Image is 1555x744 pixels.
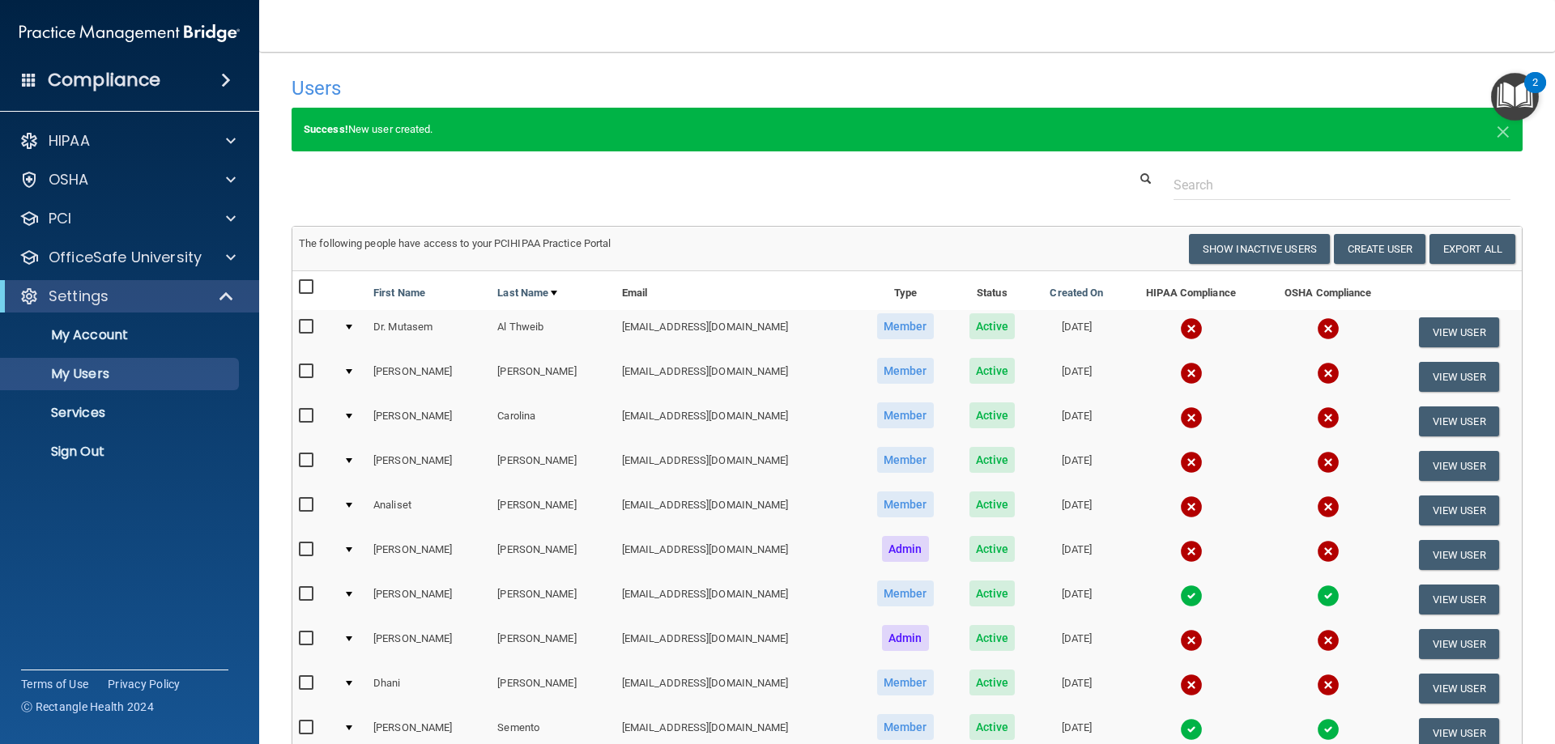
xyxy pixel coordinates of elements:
[491,533,615,577] td: [PERSON_NAME]
[367,310,491,355] td: Dr. Mutasem
[1180,317,1203,340] img: cross.ca9f0e7f.svg
[1419,317,1499,347] button: View User
[292,78,999,99] h4: Users
[1419,495,1499,525] button: View User
[969,625,1016,651] span: Active
[49,287,109,306] p: Settings
[1032,533,1122,577] td: [DATE]
[882,625,929,651] span: Admin
[367,533,491,577] td: [PERSON_NAME]
[952,271,1032,310] th: Status
[1419,362,1499,392] button: View User
[21,676,88,692] a: Terms of Use
[367,488,491,533] td: Analiset
[1317,406,1340,429] img: cross.ca9f0e7f.svg
[877,491,934,517] span: Member
[304,123,348,135] strong: Success!
[1334,234,1425,264] button: Create User
[969,714,1016,740] span: Active
[367,355,491,399] td: [PERSON_NAME]
[1317,495,1340,518] img: cross.ca9f0e7f.svg
[19,248,236,267] a: OfficeSafe University
[367,399,491,444] td: [PERSON_NAME]
[1180,495,1203,518] img: cross.ca9f0e7f.svg
[1180,585,1203,607] img: tick.e7d51cea.svg
[1050,283,1103,303] a: Created On
[616,271,858,310] th: Email
[1189,234,1330,264] button: Show Inactive Users
[1317,451,1340,474] img: cross.ca9f0e7f.svg
[616,577,858,622] td: [EMAIL_ADDRESS][DOMAIN_NAME]
[11,444,232,460] p: Sign Out
[1496,120,1510,139] button: Close
[491,622,615,666] td: [PERSON_NAME]
[1491,73,1539,121] button: Open Resource Center, 2 new notifications
[1419,540,1499,570] button: View User
[616,622,858,666] td: [EMAIL_ADDRESS][DOMAIN_NAME]
[299,237,611,249] span: The following people have access to your PCIHIPAA Practice Portal
[1032,399,1122,444] td: [DATE]
[108,676,181,692] a: Privacy Policy
[969,491,1016,517] span: Active
[969,447,1016,473] span: Active
[19,131,236,151] a: HIPAA
[49,248,202,267] p: OfficeSafe University
[373,283,425,303] a: First Name
[1317,362,1340,385] img: cross.ca9f0e7f.svg
[1032,488,1122,533] td: [DATE]
[491,310,615,355] td: Al Thweib
[616,355,858,399] td: [EMAIL_ADDRESS][DOMAIN_NAME]
[1419,451,1499,481] button: View User
[11,405,232,421] p: Services
[1496,113,1510,146] span: ×
[1419,585,1499,614] button: View User
[877,670,934,695] span: Member
[1032,577,1122,622] td: [DATE]
[1429,234,1515,264] a: Export All
[1180,674,1203,696] img: cross.ca9f0e7f.svg
[1260,271,1395,310] th: OSHA Compliance
[1275,629,1536,694] iframe: Drift Widget Chat Controller
[882,536,929,562] span: Admin
[491,444,615,488] td: [PERSON_NAME]
[616,310,858,355] td: [EMAIL_ADDRESS][DOMAIN_NAME]
[19,170,236,189] a: OSHA
[969,536,1016,562] span: Active
[491,355,615,399] td: [PERSON_NAME]
[1532,83,1538,104] div: 2
[11,366,232,382] p: My Users
[367,622,491,666] td: [PERSON_NAME]
[19,17,240,49] img: PMB logo
[367,444,491,488] td: [PERSON_NAME]
[969,402,1016,428] span: Active
[367,666,491,711] td: Dhani
[877,580,934,606] span: Member
[969,670,1016,695] span: Active
[1180,451,1203,474] img: cross.ca9f0e7f.svg
[616,666,858,711] td: [EMAIL_ADDRESS][DOMAIN_NAME]
[1180,406,1203,429] img: cross.ca9f0e7f.svg
[292,108,1523,151] div: New user created.
[858,271,952,310] th: Type
[49,131,90,151] p: HIPAA
[1032,310,1122,355] td: [DATE]
[1317,540,1340,563] img: cross.ca9f0e7f.svg
[1032,666,1122,711] td: [DATE]
[49,209,71,228] p: PCI
[1122,271,1260,310] th: HIPAA Compliance
[367,577,491,622] td: [PERSON_NAME]
[1032,355,1122,399] td: [DATE]
[1180,540,1203,563] img: cross.ca9f0e7f.svg
[48,69,160,91] h4: Compliance
[877,447,934,473] span: Member
[19,209,236,228] a: PCI
[1180,362,1203,385] img: cross.ca9f0e7f.svg
[1419,406,1499,436] button: View User
[19,287,235,306] a: Settings
[491,666,615,711] td: [PERSON_NAME]
[491,577,615,622] td: [PERSON_NAME]
[616,488,858,533] td: [EMAIL_ADDRESS][DOMAIN_NAME]
[1317,718,1340,741] img: tick.e7d51cea.svg
[877,402,934,428] span: Member
[877,313,934,339] span: Member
